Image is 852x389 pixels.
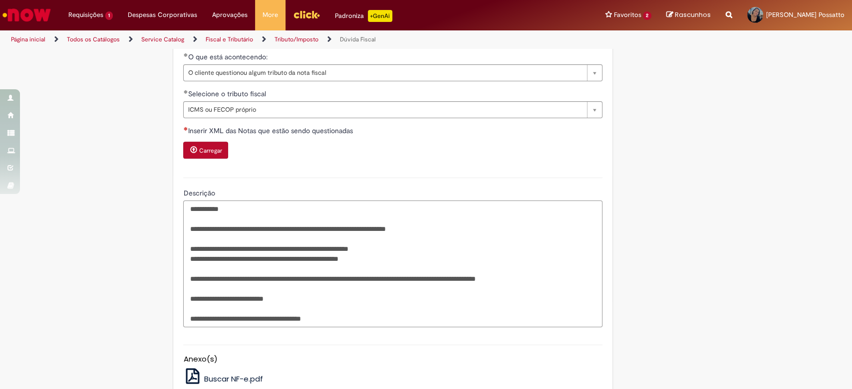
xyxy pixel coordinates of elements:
a: Página inicial [11,35,45,43]
p: +GenAi [368,10,392,22]
span: Favoritos [613,10,641,20]
span: 2 [643,11,651,20]
span: Buscar NF-e.pdf [204,374,263,384]
span: Selecione o tributo fiscal [188,89,268,98]
ul: Trilhas de página [7,30,561,49]
span: Necessários [183,127,188,131]
button: Carregar anexo de Inserir XML das Notas que estão sendo questionadas Required [183,142,228,159]
span: Despesas Corporativas [128,10,197,20]
img: click_logo_yellow_360x200.png [293,7,320,22]
span: ICMS ou FECOP próprio [188,102,582,118]
span: 1 [105,11,113,20]
a: Fiscal e Tributário [206,35,253,43]
a: Tributo/Imposto [275,35,318,43]
span: Obrigatório Preenchido [183,90,188,94]
img: ServiceNow [1,5,52,25]
span: Obrigatório Preenchido [183,53,188,57]
a: Dúvida Fiscal [340,35,376,43]
span: O que está acontecendo: [188,52,269,61]
a: Service Catalog [141,35,184,43]
a: Buscar NF-e.pdf [183,374,263,384]
span: [PERSON_NAME] Possatto [766,10,845,19]
a: Todos os Catálogos [67,35,120,43]
span: Rascunhos [675,10,711,19]
span: Requisições [68,10,103,20]
span: More [263,10,278,20]
textarea: Descrição [183,200,602,327]
small: Carregar [199,147,222,155]
h5: Anexo(s) [183,355,602,364]
a: Rascunhos [666,10,711,20]
div: Padroniza [335,10,392,22]
span: Inserir XML das Notas que estão sendo questionadas [188,126,354,135]
span: Descrição [183,189,217,197]
span: O cliente questionou algum tributo da nota fiscal [188,65,582,81]
span: Aprovações [212,10,248,20]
